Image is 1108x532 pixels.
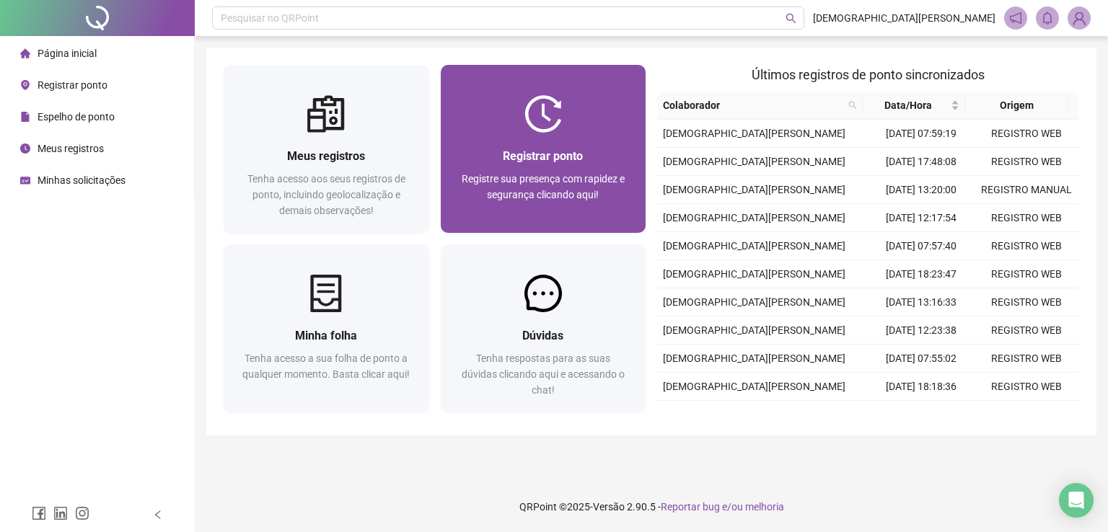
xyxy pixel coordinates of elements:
td: REGISTRO WEB [974,148,1079,176]
span: [DEMOGRAPHIC_DATA][PERSON_NAME] [813,10,995,26]
footer: QRPoint © 2025 - 2.90.5 - [195,482,1108,532]
span: schedule [20,175,30,185]
td: REGISTRO WEB [974,316,1079,345]
td: [DATE] 13:16:33 [869,288,974,316]
td: [DATE] 13:20:00 [869,176,974,204]
th: Origem [965,92,1068,120]
div: Open Intercom Messenger [1059,483,1094,518]
span: Página inicial [38,48,97,59]
span: Data/Hora [869,97,948,113]
span: Registre sua presença com rapidez e segurança clicando aqui! [462,173,625,200]
span: Minhas solicitações [38,174,126,186]
td: REGISTRO MANUAL [974,176,1079,204]
span: [DEMOGRAPHIC_DATA][PERSON_NAME] [663,212,845,223]
td: [DATE] 12:17:54 [869,204,974,232]
span: clock-circle [20,143,30,154]
img: 94064 [1068,7,1090,29]
span: [DEMOGRAPHIC_DATA][PERSON_NAME] [663,128,845,139]
span: facebook [32,506,46,520]
span: Dúvidas [522,329,563,342]
td: [DATE] 12:23:38 [869,316,974,345]
td: [DATE] 07:59:19 [869,120,974,148]
span: Registrar ponto [38,79,107,91]
span: Tenha respostas para as suas dúvidas clicando aqui e acessando o chat! [462,353,625,396]
td: [DATE] 18:23:47 [869,260,974,288]
span: [DEMOGRAPHIC_DATA][PERSON_NAME] [663,381,845,392]
span: [DEMOGRAPHIC_DATA][PERSON_NAME] [663,353,845,364]
span: Versão [593,501,625,513]
td: [DATE] 17:48:08 [869,148,974,176]
td: REGISTRO WEB [974,204,1079,232]
span: Meus registros [38,143,104,154]
span: Minha folha [295,329,357,342]
span: Espelho de ponto [38,111,115,123]
span: Tenha acesso aos seus registros de ponto, incluindo geolocalização e demais observações! [247,173,405,216]
span: Últimos registros de ponto sincronizados [752,67,985,82]
td: [DATE] 07:57:40 [869,232,974,260]
span: [DEMOGRAPHIC_DATA][PERSON_NAME] [663,296,845,308]
span: Reportar bug e/ou melhoria [661,501,784,513]
td: REGISTRO WEB [974,120,1079,148]
a: Registrar pontoRegistre sua presença com rapidez e segurança clicando aqui! [441,65,646,233]
span: linkedin [53,506,68,520]
td: REGISTRO WEB [974,373,1079,401]
span: search [845,94,860,116]
td: REGISTRO WEB [974,345,1079,373]
a: Meus registrosTenha acesso aos seus registros de ponto, incluindo geolocalização e demais observa... [224,65,429,233]
span: [DEMOGRAPHIC_DATA][PERSON_NAME] [663,268,845,280]
span: Tenha acesso a sua folha de ponto a qualquer momento. Basta clicar aqui! [242,353,410,380]
span: Colaborador [663,97,843,113]
span: [DEMOGRAPHIC_DATA][PERSON_NAME] [663,324,845,336]
td: [DATE] 07:55:02 [869,345,974,373]
span: Meus registros [287,149,365,163]
a: DúvidasTenha respostas para as suas dúvidas clicando aqui e acessando o chat! [441,244,646,412]
span: [DEMOGRAPHIC_DATA][PERSON_NAME] [663,240,845,252]
span: bell [1041,12,1054,25]
td: REGISTRO WEB [974,288,1079,316]
span: instagram [75,506,89,520]
td: [DATE] 13:16:58 [869,401,974,429]
span: [DEMOGRAPHIC_DATA][PERSON_NAME] [663,184,845,195]
span: search [848,101,857,110]
th: Data/Hora [863,92,965,120]
span: search [786,13,796,24]
td: REGISTRO WEB [974,260,1079,288]
span: environment [20,80,30,90]
span: file [20,112,30,122]
td: [DATE] 18:18:36 [869,373,974,401]
td: REGISTRO WEB [974,401,1079,429]
span: left [153,510,163,520]
a: Minha folhaTenha acesso a sua folha de ponto a qualquer momento. Basta clicar aqui! [224,244,429,412]
span: home [20,48,30,58]
span: [DEMOGRAPHIC_DATA][PERSON_NAME] [663,156,845,167]
span: Registrar ponto [503,149,583,163]
td: REGISTRO WEB [974,232,1079,260]
span: notification [1009,12,1022,25]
